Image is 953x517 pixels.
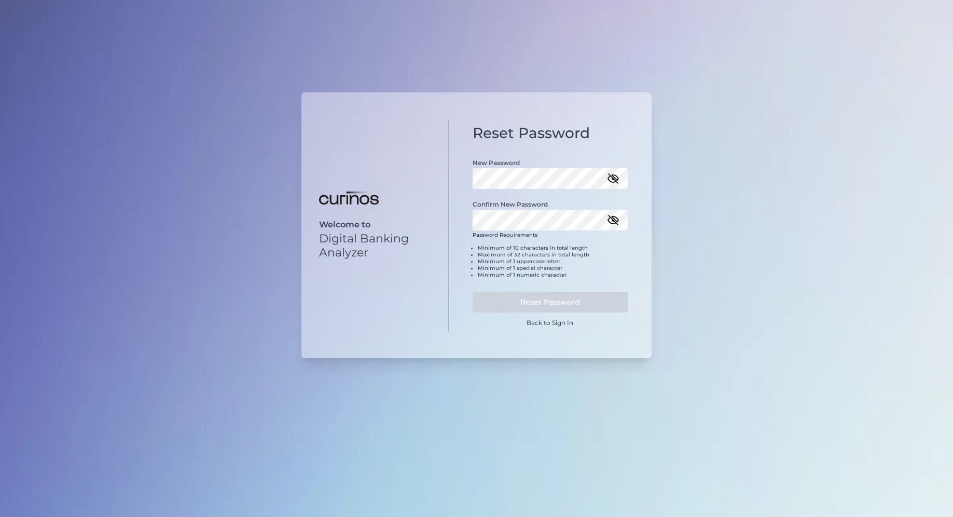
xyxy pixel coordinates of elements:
[478,265,628,271] li: Minimum of 1 special character
[473,159,520,167] label: New Password
[473,200,548,208] label: Confirm New Password
[473,232,628,287] div: Password Requirements
[473,125,628,142] h1: Reset Password
[473,292,628,312] button: Reset Password
[478,258,628,265] li: Minimum of 1 uppercase letter
[478,251,628,258] li: Maximum of 32 characters in total length
[478,271,628,278] li: Minimum of 1 numeric character
[319,232,431,260] p: Digital Banking Analyzer
[319,220,431,229] p: Welcome to
[478,244,628,251] li: Minimum of 10 characters in total length
[319,192,379,205] img: Digital Banking Analyzer
[527,319,573,326] a: Back to Sign In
